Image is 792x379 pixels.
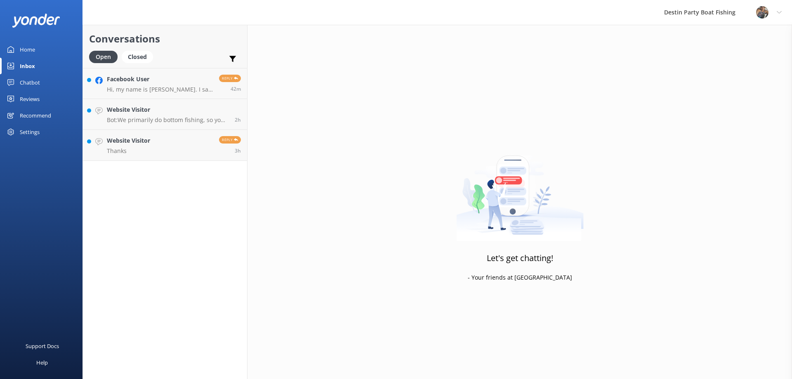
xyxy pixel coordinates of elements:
[107,147,150,155] p: Thanks
[122,51,153,63] div: Closed
[219,75,241,82] span: Reply
[89,51,118,63] div: Open
[20,107,51,124] div: Recommend
[20,124,40,140] div: Settings
[12,14,60,27] img: yonder-white-logo.png
[107,116,229,124] p: Bot: We primarily do bottom fishing, so you can expect to catch snapper, grouper, triggerfish, co...
[219,136,241,144] span: Reply
[89,31,241,47] h2: Conversations
[20,74,40,91] div: Chatbot
[36,354,48,371] div: Help
[83,130,247,161] a: Website VisitorThanksReply3h
[487,252,553,265] h3: Let's get chatting!
[83,68,247,99] a: Facebook UserHi, my name is [PERSON_NAME]. I saw a friend of mine had shared your guys’s post abo...
[231,85,241,92] span: 11:12am 18-Aug-2025 (UTC -05:00) America/Cancun
[107,86,213,93] p: Hi, my name is [PERSON_NAME]. I saw a friend of mine had shared your guys’s post about starting a...
[456,138,584,241] img: artwork of a man stealing a conversation from at giant smartphone
[107,75,213,84] h4: Facebook User
[756,6,768,19] img: 250-1666038197.jpg
[20,41,35,58] div: Home
[107,136,150,145] h4: Website Visitor
[89,52,122,61] a: Open
[468,273,572,282] p: - Your friends at [GEOGRAPHIC_DATA]
[235,116,241,123] span: 09:21am 18-Aug-2025 (UTC -05:00) America/Cancun
[83,99,247,130] a: Website VisitorBot:We primarily do bottom fishing, so you can expect to catch snapper, grouper, t...
[122,52,157,61] a: Closed
[26,338,59,354] div: Support Docs
[235,147,241,154] span: 08:19am 18-Aug-2025 (UTC -05:00) America/Cancun
[20,58,35,74] div: Inbox
[107,105,229,114] h4: Website Visitor
[20,91,40,107] div: Reviews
